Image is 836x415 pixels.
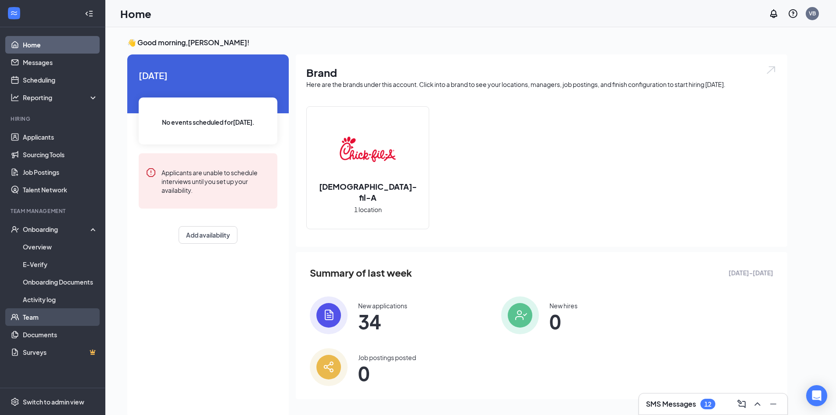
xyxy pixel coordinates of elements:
img: icon [310,348,348,386]
span: 0 [549,314,578,329]
svg: Minimize [768,399,779,409]
div: 12 [704,401,711,408]
h1: Brand [306,65,777,80]
h2: [DEMOGRAPHIC_DATA]-fil-A [307,181,429,203]
span: Summary of last week [310,265,412,281]
svg: WorkstreamLogo [10,9,18,18]
a: Scheduling [23,71,98,89]
svg: Notifications [768,8,779,19]
button: Minimize [766,397,780,411]
a: Documents [23,326,98,343]
div: New hires [549,301,578,310]
a: Talent Network [23,181,98,198]
div: Applicants are unable to schedule interviews until you set up your availability. [161,167,270,195]
div: Hiring [11,115,96,123]
div: Reporting [23,93,98,102]
img: icon [501,296,539,334]
svg: QuestionInfo [788,8,798,19]
img: icon [310,296,348,334]
a: Home [23,36,98,54]
svg: ComposeMessage [736,399,747,409]
a: SurveysCrown [23,343,98,361]
a: E-Verify [23,256,98,273]
svg: Collapse [85,9,93,18]
a: Overview [23,238,98,256]
svg: Analysis [11,93,19,102]
a: Applicants [23,128,98,146]
img: open.6027fd2a22e1237b5b06.svg [765,65,777,75]
a: Job Postings [23,163,98,181]
svg: UserCheck [11,225,19,234]
span: 0 [358,365,416,381]
h3: SMS Messages [646,399,696,409]
h3: 👋 Good morning, [PERSON_NAME] ! [127,38,787,47]
a: Sourcing Tools [23,146,98,163]
div: VB [809,10,816,17]
div: Team Management [11,207,96,215]
a: Team [23,308,98,326]
svg: ChevronUp [752,399,763,409]
a: Onboarding Documents [23,273,98,291]
button: Add availability [179,226,237,244]
span: [DATE] - [DATE] [728,268,773,278]
button: ComposeMessage [735,397,749,411]
span: 34 [358,314,407,329]
svg: Error [146,167,156,178]
div: Job postings posted [358,353,416,362]
span: No events scheduled for [DATE] . [162,117,255,127]
button: ChevronUp [750,397,764,411]
div: Open Intercom Messenger [806,385,827,406]
svg: Settings [11,397,19,406]
div: Switch to admin view [23,397,84,406]
div: Onboarding [23,225,90,234]
div: Here are the brands under this account. Click into a brand to see your locations, managers, job p... [306,80,777,89]
a: Messages [23,54,98,71]
div: New applications [358,301,407,310]
h1: Home [120,6,151,21]
a: Activity log [23,291,98,308]
span: 1 location [354,205,382,214]
span: [DATE] [139,69,277,82]
img: Chick-fil-A [340,121,396,177]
